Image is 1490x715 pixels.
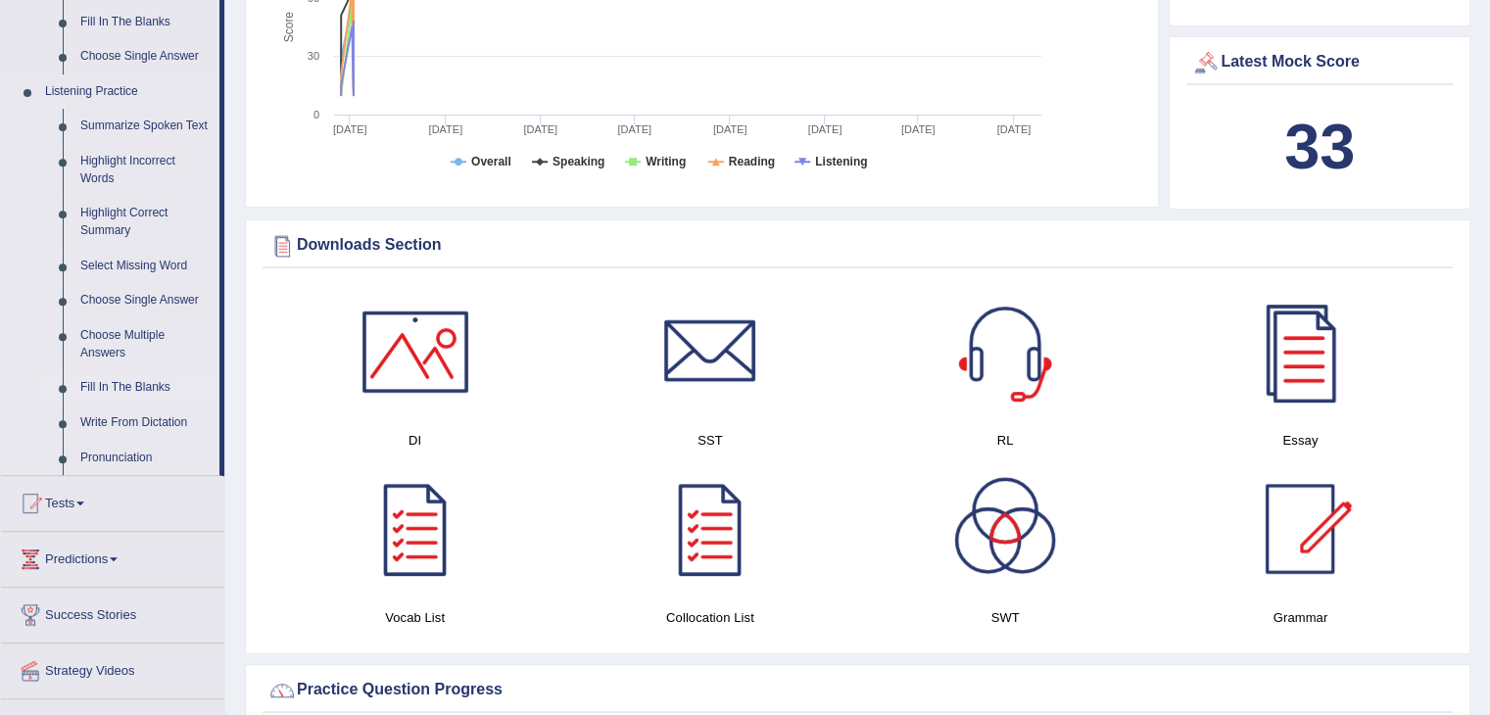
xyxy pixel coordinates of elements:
tspan: [DATE] [429,123,463,135]
h4: SST [572,430,847,451]
h4: RL [868,430,1143,451]
tspan: [DATE] [713,123,747,135]
tspan: [DATE] [333,123,367,135]
div: Practice Question Progress [267,676,1448,705]
div: Downloads Section [267,231,1448,261]
div: Latest Mock Score [1191,48,1448,77]
h4: Vocab List [277,607,553,628]
text: 30 [308,50,319,62]
a: Highlight Incorrect Words [72,144,219,196]
tspan: Speaking [553,155,604,168]
b: 33 [1284,111,1355,182]
a: Select Missing Word [72,249,219,284]
tspan: Overall [471,155,511,168]
tspan: [DATE] [523,123,557,135]
h4: Essay [1163,430,1438,451]
a: Choose Multiple Answers [72,318,219,370]
a: Fill In The Blanks [72,370,219,405]
a: Pronunciation [72,441,219,476]
tspan: Score [282,12,296,43]
a: Choose Single Answer [72,39,219,74]
text: 0 [313,109,319,120]
tspan: [DATE] [901,123,936,135]
a: Listening Practice [36,74,219,110]
h4: DI [277,430,553,451]
a: Fill In The Blanks [72,5,219,40]
h4: SWT [868,607,1143,628]
tspan: Listening [815,155,867,168]
tspan: [DATE] [997,123,1032,135]
h4: Collocation List [572,607,847,628]
a: Success Stories [1,588,224,637]
a: Choose Single Answer [72,283,219,318]
h4: Grammar [1163,607,1438,628]
a: Summarize Spoken Text [72,109,219,144]
tspan: [DATE] [808,123,842,135]
a: Highlight Correct Summary [72,196,219,248]
a: Tests [1,476,224,525]
tspan: Writing [646,155,686,168]
tspan: Reading [729,155,775,168]
a: Strategy Videos [1,643,224,692]
a: Predictions [1,532,224,581]
a: Write From Dictation [72,405,219,441]
tspan: [DATE] [617,123,651,135]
